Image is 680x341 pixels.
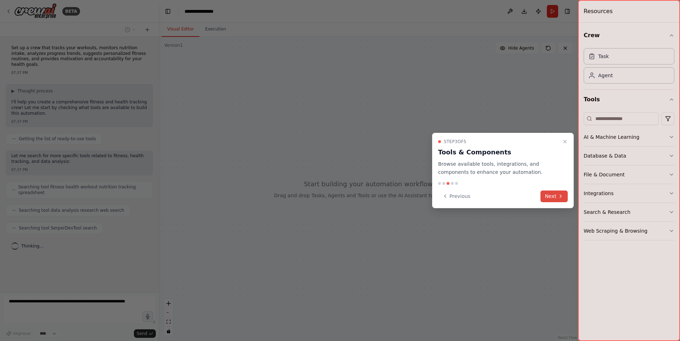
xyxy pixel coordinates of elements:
[561,137,569,146] button: Close walkthrough
[163,6,173,16] button: Hide left sidebar
[540,191,568,202] button: Next
[438,191,475,202] button: Previous
[438,160,559,176] p: Browse available tools, integrations, and components to enhance your automation.
[444,139,466,144] span: Step 3 of 5
[438,147,559,157] h3: Tools & Components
